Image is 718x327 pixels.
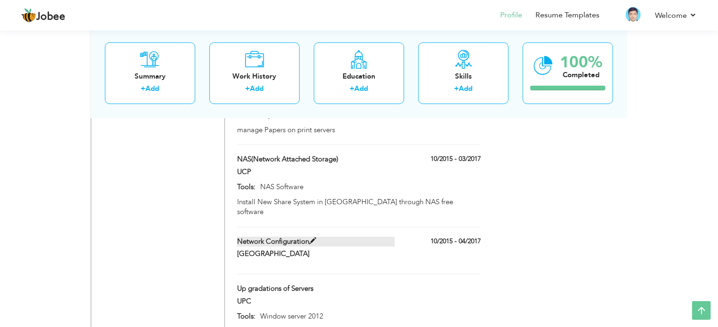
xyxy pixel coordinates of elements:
label: + [455,84,459,94]
label: + [350,84,355,94]
div: 100% [560,55,602,70]
p: NAS Software [255,182,481,192]
div: Keywords by Traffic [104,56,159,62]
a: Add [459,84,473,94]
label: NAS(Network Attached Storage) [237,154,395,164]
p: Window server 2012 [255,311,481,321]
label: Tools: [237,311,255,321]
a: Jobee [21,8,65,23]
span: Jobee [36,12,65,22]
label: Tools: [237,182,255,192]
label: UPC [237,296,395,306]
div: Work History [217,72,292,81]
img: tab_domain_overview_orange.svg [25,55,33,62]
div: Summary [112,72,188,81]
a: Add [146,84,160,94]
img: jobee.io [21,8,36,23]
div: Domain Overview [36,56,84,62]
div: v 4.0.25 [26,15,46,23]
div: Skills [426,72,501,81]
div: Completed [560,70,602,80]
a: Resume Templates [535,10,599,21]
a: Welcome [655,10,697,21]
label: Network Configuration [237,237,395,247]
div: manage Papers on print servers [237,125,481,135]
img: Profile Img [626,7,641,22]
a: Add [250,84,264,94]
label: + [246,84,250,94]
label: [GEOGRAPHIC_DATA] [237,249,395,259]
div: Education [321,72,397,81]
label: 10/2015 - 03/2017 [431,154,481,164]
a: Profile [500,10,522,21]
div: Domain: [DOMAIN_NAME] [24,24,104,32]
div: Install New Share System in [GEOGRAPHIC_DATA] through NAS free software [237,197,481,217]
label: UCP [237,167,395,177]
label: Up gradations of Servers [237,284,395,294]
img: website_grey.svg [15,24,23,32]
img: tab_keywords_by_traffic_grey.svg [94,55,101,62]
img: logo_orange.svg [15,15,23,23]
label: 10/2015 - 04/2017 [431,237,481,246]
label: + [141,84,146,94]
a: Add [355,84,368,94]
